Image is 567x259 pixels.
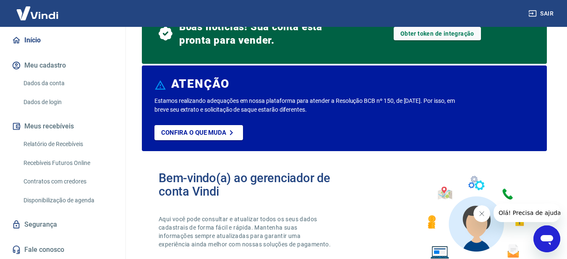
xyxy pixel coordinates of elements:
[154,97,458,114] p: Estamos realizando adequações em nossa plataforma para atender a Resolução BCB nº 150, de [DATE]....
[394,27,481,40] a: Obter token de integração
[20,173,115,190] a: Contratos com credores
[20,154,115,172] a: Recebíveis Futuros Online
[527,6,557,21] button: Sair
[10,31,115,50] a: Início
[161,129,226,136] p: Confira o que muda
[20,136,115,153] a: Relatório de Recebíveis
[171,80,230,88] h6: ATENÇÃO
[20,94,115,111] a: Dados de login
[10,0,65,26] img: Vindi
[10,241,115,259] a: Fale conosco
[159,215,332,249] p: Aqui você pode consultar e atualizar todos os seus dados cadastrais de forma fácil e rápida. Mant...
[159,171,345,198] h2: Bem-vindo(a) ao gerenciador de conta Vindi
[10,215,115,234] a: Segurança
[10,56,115,75] button: Meu cadastro
[533,225,560,252] iframe: Botão para abrir a janela de mensagens
[494,204,560,222] iframe: Mensagem da empresa
[473,205,490,222] iframe: Fechar mensagem
[20,75,115,92] a: Dados da conta
[20,192,115,209] a: Disponibilização de agenda
[10,117,115,136] button: Meus recebíveis
[154,125,243,140] a: Confira o que muda
[5,6,71,13] span: Olá! Precisa de ajuda?
[179,20,345,47] span: Boas notícias! Sua conta está pronta para vender.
